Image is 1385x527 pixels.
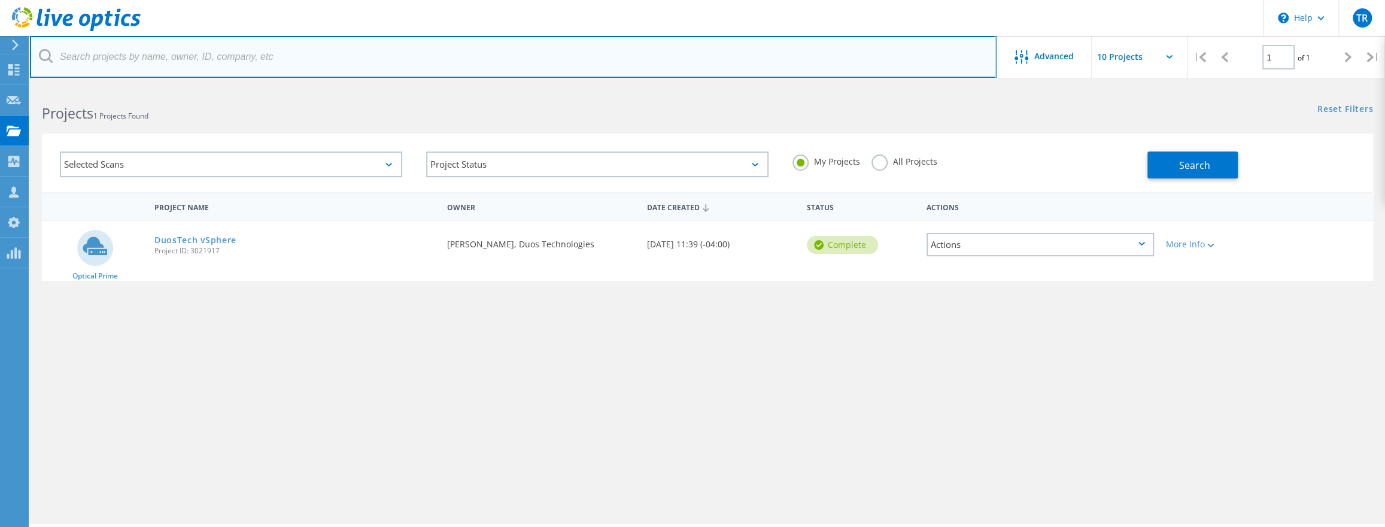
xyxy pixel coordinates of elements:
span: of 1 [1298,53,1310,63]
div: Actions [927,233,1154,256]
a: DuosTech vSphere [154,236,236,244]
div: Owner [441,195,641,217]
a: Reset Filters [1317,105,1373,115]
div: [PERSON_NAME], Duos Technologies [441,221,641,261]
div: Actions [921,195,1160,217]
div: Date Created [641,195,801,218]
span: Optical Prime [72,272,118,280]
b: Projects [42,104,93,123]
div: Complete [807,236,878,254]
div: Project Status [426,152,769,177]
label: All Projects [871,155,937,166]
span: Project ID: 3021917 [154,247,435,255]
div: | [1360,36,1385,78]
span: Search [1179,159,1210,172]
span: TR [1356,13,1368,23]
div: Selected Scans [60,152,402,177]
span: 1 Projects Found [93,111,148,121]
div: Project Name [148,195,441,217]
a: Live Optics Dashboard [12,25,141,34]
div: [DATE] 11:39 (-04:00) [641,221,801,261]
svg: \n [1278,13,1289,23]
label: My Projects [792,155,859,166]
input: Search projects by name, owner, ID, company, etc [30,36,997,78]
div: Status [801,195,921,217]
button: Search [1147,152,1238,178]
div: | [1187,36,1212,78]
span: Advanced [1034,52,1074,60]
div: More Info [1166,240,1261,249]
